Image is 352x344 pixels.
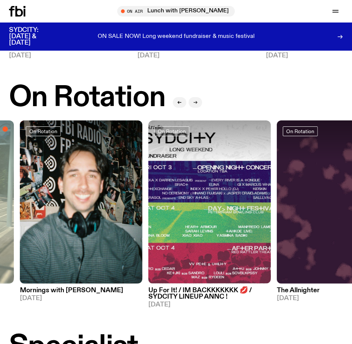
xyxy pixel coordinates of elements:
a: On Rotation [154,126,189,136]
a: On Rotation [283,126,318,136]
span: [DATE] [137,53,260,59]
h3: Up For It! / IM BACKKKKKKK 💋 / SYDCITY LINEUP ANNC ! [148,287,271,300]
a: Mornings with [PERSON_NAME][DATE] [20,284,142,302]
span: On Rotation [29,128,57,134]
h3: SYDCITY: [DATE] & [DATE] [9,27,57,46]
a: On Rotation [26,126,61,136]
img: Radio presenter Ben Hansen sits in front of a wall of photos and an fbi radio sign. Film photo. B... [20,120,142,284]
span: [DATE] [9,53,131,59]
a: Up For It! / IM BACKKKKKKK 💋 / SYDCITY LINEUP ANNC ![DATE] [148,284,271,308]
button: On AirLunch with [PERSON_NAME] [117,6,235,17]
span: [DATE] [148,302,271,308]
span: On Rotation [286,128,314,134]
h3: Mornings with [PERSON_NAME] [20,287,142,294]
p: ON SALE NOW! Long weekend fundraiser & music festival [98,33,255,40]
span: [DATE] [20,295,142,302]
h2: On Rotation [9,84,165,112]
span: On Rotation [158,128,186,134]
